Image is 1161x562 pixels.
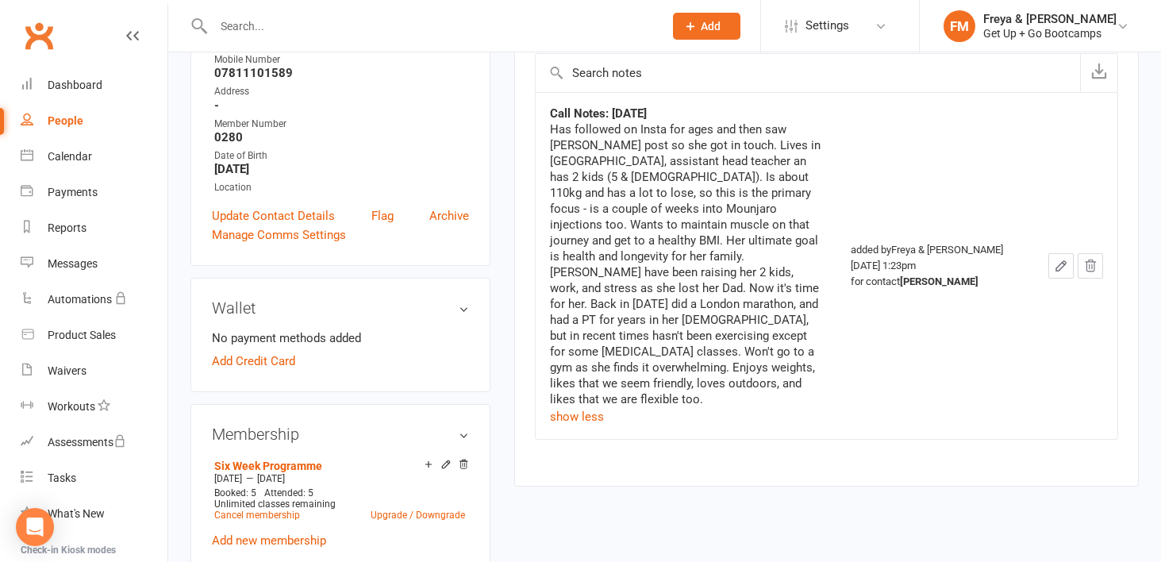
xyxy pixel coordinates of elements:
[48,507,105,520] div: What's New
[214,510,300,521] a: Cancel membership
[214,117,469,132] div: Member Number
[212,425,469,443] h3: Membership
[21,460,167,496] a: Tasks
[212,299,469,317] h3: Wallet
[48,150,92,163] div: Calendar
[805,8,849,44] span: Settings
[550,106,647,121] strong: Call Notes: [DATE]
[214,162,469,176] strong: [DATE]
[214,130,469,144] strong: 0280
[21,353,167,389] a: Waivers
[550,121,821,407] div: Has followed on Insta for ages and then saw [PERSON_NAME] post so she got in touch. Lives in [GEO...
[944,10,975,42] div: FM
[21,175,167,210] a: Payments
[21,318,167,353] a: Product Sales
[851,274,1020,290] div: for contact
[257,473,285,484] span: [DATE]
[212,533,326,548] a: Add new membership
[429,206,469,225] a: Archive
[48,364,86,377] div: Waivers
[48,221,86,234] div: Reports
[673,13,740,40] button: Add
[48,293,112,306] div: Automations
[214,66,469,80] strong: 07811101589
[21,389,167,425] a: Workouts
[212,352,295,371] a: Add Credit Card
[48,257,98,270] div: Messages
[264,487,313,498] span: Attended: 5
[550,407,604,426] button: show less
[214,487,256,498] span: Booked: 5
[21,210,167,246] a: Reports
[21,282,167,318] a: Automations
[214,460,322,472] a: Six Week Programme
[16,508,54,546] div: Open Intercom Messenger
[214,98,469,113] strong: -
[371,206,394,225] a: Flag
[371,510,465,521] a: Upgrade / Downgrade
[214,180,469,195] div: Location
[214,473,242,484] span: [DATE]
[48,79,102,91] div: Dashboard
[214,84,469,99] div: Address
[21,425,167,460] a: Assessments
[214,148,469,164] div: Date of Birth
[48,436,126,448] div: Assessments
[701,20,721,33] span: Add
[214,52,469,67] div: Mobile Number
[21,496,167,532] a: What's New
[19,16,59,56] a: Clubworx
[21,139,167,175] a: Calendar
[21,67,167,103] a: Dashboard
[536,54,1080,92] input: Search notes
[48,400,95,413] div: Workouts
[983,12,1117,26] div: Freya & [PERSON_NAME]
[21,103,167,139] a: People
[214,498,336,510] span: Unlimited classes remaining
[900,275,978,287] strong: [PERSON_NAME]
[48,186,98,198] div: Payments
[851,242,1020,290] div: added by Freya & [PERSON_NAME] [DATE] 1:23pm
[212,329,469,348] li: No payment methods added
[983,26,1117,40] div: Get Up + Go Bootcamps
[212,206,335,225] a: Update Contact Details
[48,329,116,341] div: Product Sales
[21,246,167,282] a: Messages
[48,472,76,484] div: Tasks
[212,225,346,244] a: Manage Comms Settings
[210,472,469,485] div: —
[48,114,83,127] div: People
[209,15,652,37] input: Search...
